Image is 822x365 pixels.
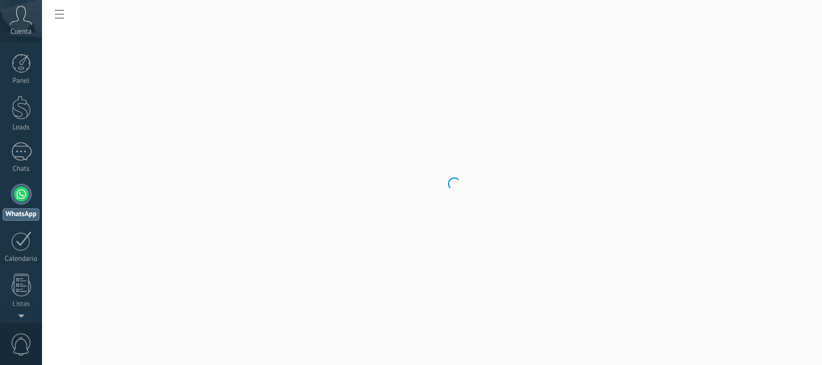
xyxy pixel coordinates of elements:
div: Calendario [3,255,40,263]
div: Chats [3,165,40,173]
div: Leads [3,124,40,132]
div: WhatsApp [3,208,39,221]
div: Panel [3,77,40,85]
span: Cuenta [10,28,32,36]
div: Listas [3,300,40,309]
